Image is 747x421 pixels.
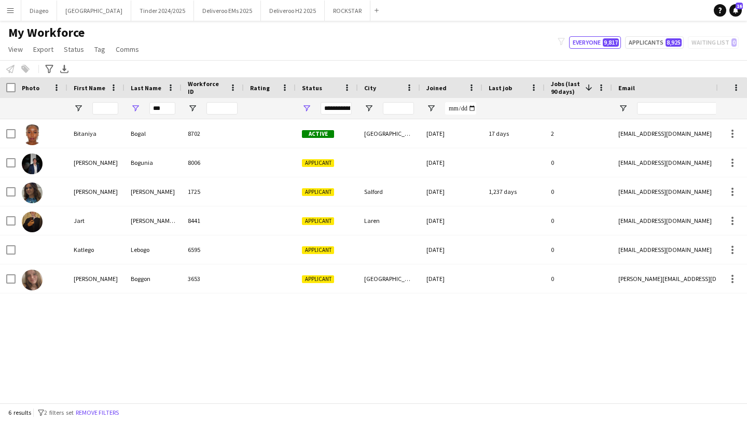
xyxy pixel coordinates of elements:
[116,45,139,54] span: Comms
[74,84,105,92] span: First Name
[302,188,334,196] span: Applicant
[545,235,612,264] div: 0
[420,119,482,148] div: [DATE]
[482,119,545,148] div: 17 days
[302,217,334,225] span: Applicant
[625,36,684,49] button: Applicants8,925
[8,45,23,54] span: View
[125,235,182,264] div: Lebogo
[125,177,182,206] div: [PERSON_NAME]
[426,104,436,113] button: Open Filter Menu
[92,102,118,115] input: First Name Filter Input
[94,45,105,54] span: Tag
[188,80,225,95] span: Workforce ID
[22,183,43,203] img: Hannah Boggan
[383,102,414,115] input: City Filter Input
[426,84,447,92] span: Joined
[261,1,325,21] button: Deliveroo H2 2025
[188,104,197,113] button: Open Filter Menu
[358,264,420,293] div: [GEOGRAPHIC_DATA]
[420,148,482,177] div: [DATE]
[545,148,612,177] div: 0
[4,43,27,56] a: View
[60,43,88,56] a: Status
[358,177,420,206] div: Salford
[67,264,125,293] div: [PERSON_NAME]
[182,148,244,177] div: 8006
[603,38,619,47] span: 9,817
[33,45,53,54] span: Export
[736,3,743,9] span: 16
[57,1,131,21] button: [GEOGRAPHIC_DATA]
[545,177,612,206] div: 0
[420,177,482,206] div: [DATE]
[112,43,143,56] a: Comms
[302,159,334,167] span: Applicant
[182,119,244,148] div: 8702
[302,104,311,113] button: Open Filter Menu
[420,206,482,235] div: [DATE]
[22,270,43,290] img: Rachel Boggon
[67,235,125,264] div: Katlego
[43,63,56,75] app-action-btn: Advanced filters
[551,80,581,95] span: Jobs (last 90 days)
[358,119,420,148] div: [GEOGRAPHIC_DATA]
[545,206,612,235] div: 0
[545,264,612,293] div: 0
[489,84,512,92] span: Last job
[67,177,125,206] div: [PERSON_NAME]
[302,84,322,92] span: Status
[29,43,58,56] a: Export
[302,130,334,138] span: Active
[8,25,85,40] span: My Workforce
[358,206,420,235] div: Laren
[21,1,57,21] button: Diageo
[67,206,125,235] div: Jart
[131,104,140,113] button: Open Filter Menu
[482,177,545,206] div: 1,237 days
[131,84,161,92] span: Last Name
[618,104,628,113] button: Open Filter Menu
[182,206,244,235] div: 8441
[22,84,39,92] span: Photo
[125,119,182,148] div: Bogal
[364,104,374,113] button: Open Filter Menu
[125,264,182,293] div: Boggon
[64,45,84,54] span: Status
[618,84,635,92] span: Email
[569,36,621,49] button: Everyone9,817
[74,104,83,113] button: Open Filter Menu
[325,1,370,21] button: ROCKSTAR
[250,84,270,92] span: Rating
[302,246,334,254] span: Applicant
[67,119,125,148] div: Bitaniya
[182,235,244,264] div: 6595
[182,177,244,206] div: 1725
[125,206,182,235] div: [PERSON_NAME] Bog
[194,1,261,21] button: Deliveroo EMs 2025
[125,148,182,177] div: Bogunia
[44,409,74,416] span: 2 filters set
[729,4,742,17] a: 16
[420,264,482,293] div: [DATE]
[545,119,612,148] div: 2
[445,102,476,115] input: Joined Filter Input
[131,1,194,21] button: Tinder 2024/2025
[90,43,109,56] a: Tag
[364,84,376,92] span: City
[74,407,121,418] button: Remove filters
[22,124,43,145] img: Bitaniya Bogal
[149,102,175,115] input: Last Name Filter Input
[420,235,482,264] div: [DATE]
[302,275,334,283] span: Applicant
[67,148,125,177] div: [PERSON_NAME]
[22,212,43,232] img: Jart Klein Bog
[182,264,244,293] div: 3653
[58,63,71,75] app-action-btn: Export XLSX
[22,153,43,174] img: Bryant Bogunia
[206,102,238,115] input: Workforce ID Filter Input
[666,38,682,47] span: 8,925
